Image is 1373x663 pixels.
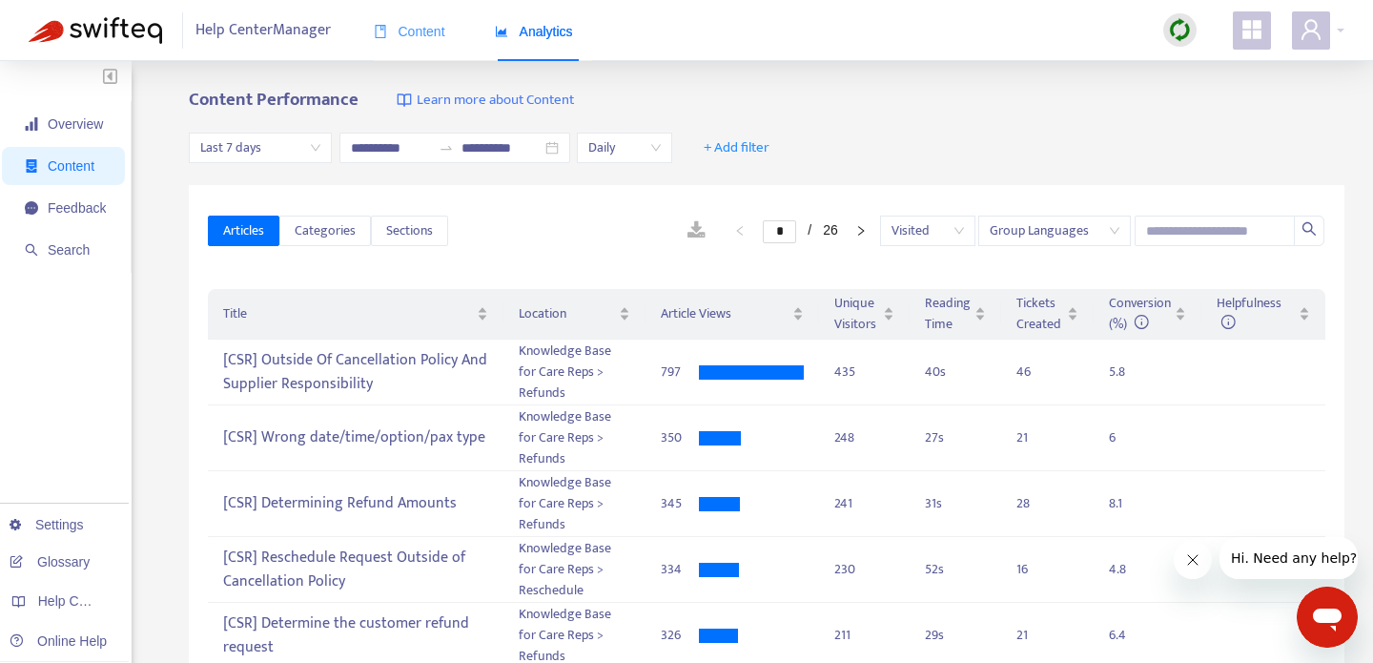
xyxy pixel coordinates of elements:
a: Glossary [10,554,90,570]
div: 248 [834,427,894,448]
span: Daily [588,134,661,162]
div: 40 s [925,362,986,383]
span: appstore [1240,18,1263,41]
div: 797 [661,362,699,383]
span: Visited [891,217,964,245]
span: area-chart [495,25,508,38]
button: + Add filter [689,133,784,163]
span: swap-right [439,140,454,155]
span: Content [374,24,445,39]
div: 326 [661,625,699,646]
td: Knowledge Base for Care Reps > Refunds [503,405,646,471]
a: Online Help [10,633,107,649]
img: image-link [397,93,412,108]
div: 16 [1016,559,1055,580]
span: Help Center Manager [195,12,331,49]
span: left [734,225,746,237]
div: 241 [834,493,894,514]
span: Search [48,242,90,258]
div: 46 [1016,362,1055,383]
iframe: Button to launch messaging window [1297,587,1358,648]
div: 350 [661,427,699,448]
div: 52 s [925,559,986,580]
div: 5.8 [1109,362,1147,383]
b: Content Performance [189,85,359,114]
span: Sections [386,220,433,241]
div: [CSR] Wrong date/time/option/pax type [223,423,488,454]
div: 8.1 [1109,493,1147,514]
div: 435 [834,362,894,383]
li: Next Page [846,219,876,242]
span: Location [519,303,615,324]
span: Reading Time [925,293,971,335]
span: Group Languages [990,217,1119,245]
span: right [855,225,867,237]
div: 345 [661,493,699,514]
div: 230 [834,559,894,580]
span: container [25,159,38,173]
div: [CSR] Reschedule Request Outside of Cancellation Policy [223,542,488,597]
span: Last 7 days [200,134,320,162]
li: 1/26 [763,219,837,242]
th: Tickets Created [1001,289,1094,340]
button: left [725,219,755,242]
div: 29 s [925,625,986,646]
span: Categories [295,220,356,241]
th: Title [208,289,503,340]
span: Content [48,158,94,174]
span: Analytics [495,24,573,39]
button: Sections [371,216,448,246]
span: signal [25,117,38,131]
span: Title [223,303,473,324]
th: Location [503,289,646,340]
div: 334 [661,559,699,580]
div: 6.4 [1109,625,1147,646]
div: 211 [834,625,894,646]
div: 4.8 [1109,559,1147,580]
span: book [374,25,387,38]
span: to [439,140,454,155]
th: Unique Visitors [819,289,910,340]
button: Categories [279,216,371,246]
li: Previous Page [725,219,755,242]
span: Unique Visitors [834,293,879,335]
div: 6 [1109,427,1147,448]
div: 21 [1016,427,1055,448]
span: Articles [223,220,264,241]
img: sync.dc5367851b00ba804db3.png [1168,18,1192,42]
span: Tickets Created [1016,293,1063,335]
th: Reading Time [910,289,1001,340]
img: Swifteq [29,17,162,44]
a: Learn more about Content [397,90,574,112]
button: Articles [208,216,279,246]
span: / [808,222,811,238]
span: Conversion (%) [1109,292,1171,335]
span: Overview [48,116,103,132]
span: search [25,243,38,257]
th: Article Views [646,289,819,340]
span: Learn more about Content [417,90,574,112]
td: Knowledge Base for Care Reps > Reschedule [503,537,646,603]
span: search [1301,221,1317,237]
iframe: Message from company [1219,537,1358,579]
div: 28 [1016,493,1055,514]
a: Settings [10,517,84,532]
div: 27 s [925,427,986,448]
div: 31 s [925,493,986,514]
span: + Add filter [704,136,769,159]
div: 21 [1016,625,1055,646]
span: Feedback [48,200,106,216]
div: [CSR] Determining Refund Amounts [223,488,488,520]
iframe: Close message [1174,541,1212,579]
span: Helpfulness [1217,292,1281,335]
span: user [1300,18,1322,41]
div: [CSR] Determine the customer refund request [223,608,488,663]
button: right [846,219,876,242]
span: Article Views [661,303,789,324]
div: [CSR] Outside Of Cancellation Policy And Supplier Responsibility [223,344,488,400]
td: Knowledge Base for Care Reps > Refunds [503,471,646,537]
td: Knowledge Base for Care Reps > Refunds [503,340,646,405]
span: Help Centers [38,593,116,609]
span: message [25,201,38,215]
